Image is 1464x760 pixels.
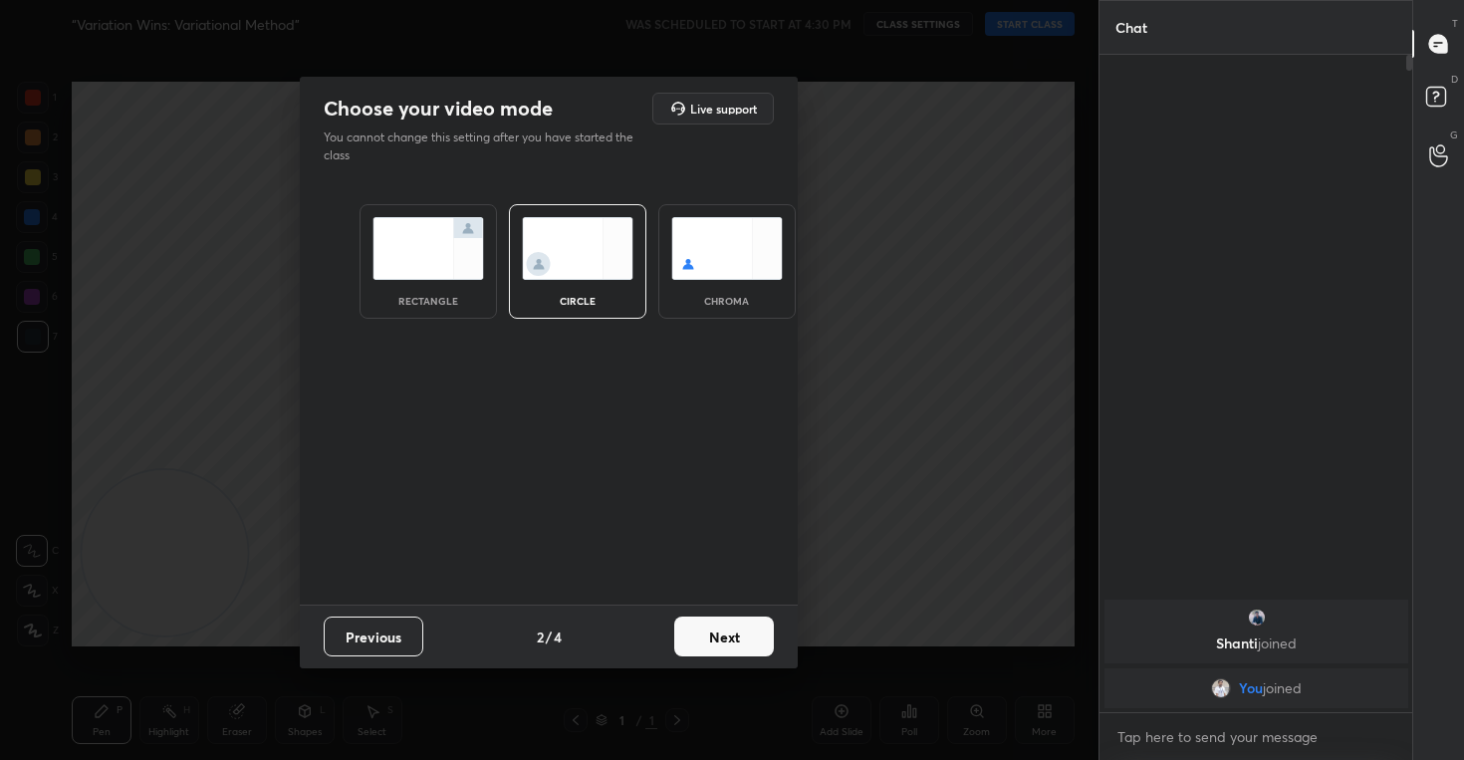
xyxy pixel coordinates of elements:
p: Shanti [1116,635,1396,651]
span: joined [1263,680,1302,696]
h4: 4 [554,627,562,647]
h5: Live support [690,103,757,115]
img: a200fcb8e4b8429081d4a3a55f975463.jpg [1246,608,1266,628]
p: T [1452,16,1458,31]
p: D [1451,72,1458,87]
span: joined [1258,633,1297,652]
p: G [1450,127,1458,142]
button: Previous [324,617,423,656]
div: rectangle [388,296,468,306]
img: 5fec7a98e4a9477db02da60e09992c81.jpg [1211,678,1231,698]
button: Next [674,617,774,656]
span: You [1239,680,1263,696]
img: normalScreenIcon.ae25ed63.svg [372,217,484,280]
div: chroma [687,296,767,306]
h2: Choose your video mode [324,96,553,122]
div: grid [1099,596,1413,712]
div: circle [538,296,617,306]
h4: / [546,627,552,647]
p: You cannot change this setting after you have started the class [324,128,646,164]
img: chromaScreenIcon.c19ab0a0.svg [671,217,783,280]
h4: 2 [537,627,544,647]
img: circleScreenIcon.acc0effb.svg [522,217,633,280]
p: Chat [1099,1,1163,54]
